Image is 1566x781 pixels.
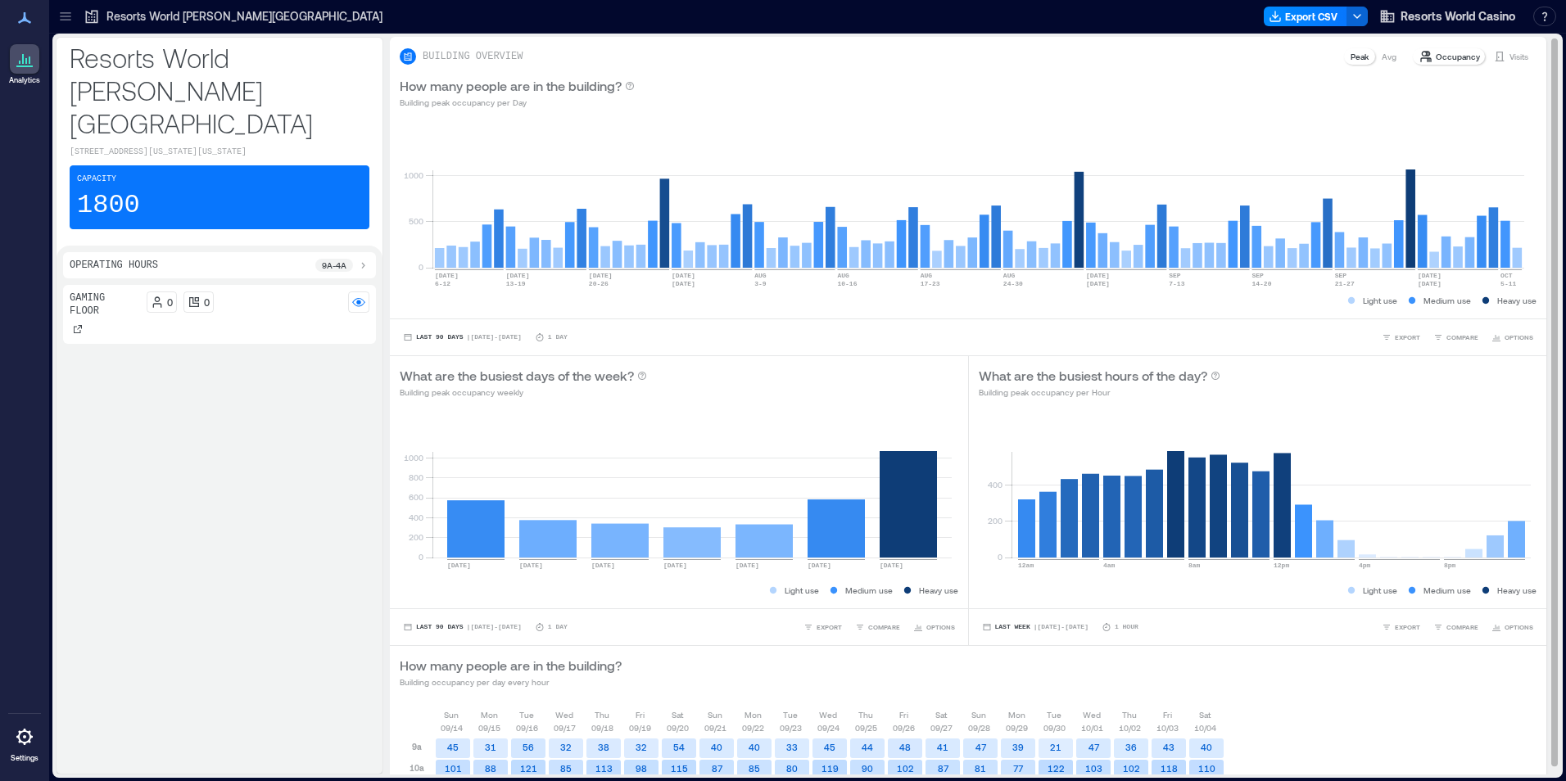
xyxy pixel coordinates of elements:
[979,386,1220,399] p: Building peak occupancy per Hour
[708,708,722,721] p: Sun
[400,619,525,635] button: Last 90 Days |[DATE]-[DATE]
[1018,562,1034,569] text: 12am
[1418,272,1442,279] text: [DATE]
[663,562,687,569] text: [DATE]
[704,721,726,734] p: 09/21
[70,146,369,159] p: [STREET_ADDRESS][US_STATE][US_STATE]
[975,763,986,774] text: 81
[880,562,903,569] text: [DATE]
[589,272,613,279] text: [DATE]
[560,763,572,774] text: 85
[852,619,903,635] button: COMPARE
[926,622,955,632] span: OPTIONS
[1081,721,1103,734] p: 10/01
[1089,742,1100,752] text: 47
[1123,763,1140,774] text: 102
[1013,763,1024,774] text: 77
[636,708,645,721] p: Fri
[1251,280,1271,287] text: 14-20
[711,742,722,752] text: 40
[447,742,459,752] text: 45
[1086,280,1110,287] text: [DATE]
[1198,763,1215,774] text: 110
[11,753,38,763] p: Settings
[1006,721,1028,734] p: 09/29
[5,717,44,768] a: Settings
[409,512,423,522] tspan: 400
[862,763,873,774] text: 90
[77,173,116,186] p: Capacity
[106,8,382,25] p: Resorts World [PERSON_NAME][GEOGRAPHIC_DATA]
[555,708,573,721] p: Wed
[400,76,622,96] p: How many people are in the building?
[1500,272,1513,279] text: OCT
[589,280,609,287] text: 20-26
[1505,332,1533,342] span: OPTIONS
[817,721,840,734] p: 09/24
[837,280,857,287] text: 10-16
[1003,280,1023,287] text: 24-30
[410,761,424,774] p: 10a
[167,296,173,309] p: 0
[754,272,767,279] text: AUG
[837,272,849,279] text: AUG
[862,742,873,752] text: 44
[821,763,839,774] text: 119
[786,763,798,774] text: 80
[910,619,958,635] button: OPTIONS
[419,552,423,562] tspan: 0
[404,453,423,463] tspan: 1000
[419,262,423,272] tspan: 0
[1050,742,1061,752] text: 21
[1382,50,1396,63] p: Avg
[636,742,647,752] text: 32
[786,742,798,752] text: 33
[1125,742,1137,752] text: 36
[400,656,622,675] p: How many people are in the building?
[1505,622,1533,632] span: OPTIONS
[400,386,647,399] p: Building peak occupancy weekly
[1378,329,1423,345] button: EXPORT
[785,584,819,597] p: Light use
[1418,280,1442,287] text: [DATE]
[548,622,568,632] p: 1 Day
[893,721,915,734] p: 09/26
[938,763,949,774] text: 87
[629,721,651,734] p: 09/19
[997,552,1002,562] tspan: 0
[400,675,622,688] p: Building occupancy per day every hour
[591,721,613,734] p: 09/18
[1201,742,1212,752] text: 40
[1335,280,1355,287] text: 21-27
[1395,332,1420,342] span: EXPORT
[742,721,764,734] p: 09/22
[1048,763,1065,774] text: 122
[1444,562,1456,569] text: 8pm
[636,763,647,774] text: 98
[1251,272,1264,279] text: SEP
[817,622,842,632] span: EXPORT
[1436,50,1480,63] p: Occupancy
[745,708,762,721] p: Mon
[1488,329,1537,345] button: OPTIONS
[412,740,422,753] p: 9a
[1446,622,1478,632] span: COMPARE
[819,708,837,721] p: Wed
[1103,562,1116,569] text: 4am
[409,216,423,226] tspan: 500
[1083,708,1101,721] p: Wed
[672,272,695,279] text: [DATE]
[1500,280,1516,287] text: 5-11
[921,280,940,287] text: 17-23
[1423,584,1471,597] p: Medium use
[987,516,1002,526] tspan: 200
[735,562,759,569] text: [DATE]
[444,708,459,721] p: Sun
[930,721,953,734] p: 09/27
[987,480,1002,490] tspan: 400
[868,622,900,632] span: COMPARE
[749,763,760,774] text: 85
[1163,742,1174,752] text: 43
[519,562,543,569] text: [DATE]
[1047,708,1061,721] p: Tue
